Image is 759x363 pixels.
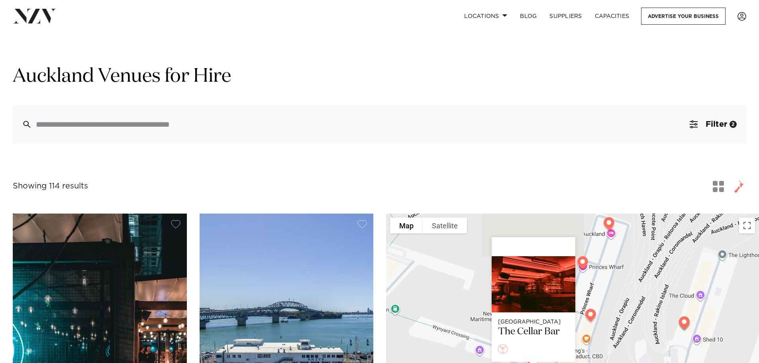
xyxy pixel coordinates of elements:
[13,180,88,192] div: Showing 114 results
[739,218,755,233] button: Toggle fullscreen view
[423,218,467,233] button: Show satellite imagery
[390,218,423,233] button: Show street map
[680,105,746,143] button: Filter2
[730,121,737,128] div: 2
[706,120,727,128] span: Filter
[543,8,588,25] a: SUPPLIERS
[458,8,514,25] a: Locations
[641,8,726,25] a: Advertise your business
[13,9,56,23] img: nzv-logo.png
[492,256,575,344] a: [GEOGRAPHIC_DATA] The Cellar Bar
[498,319,569,326] div: [GEOGRAPHIC_DATA]
[498,326,569,338] div: The Cellar Bar
[13,64,746,89] h1: Auckland Venues for Hire
[514,8,543,25] a: BLOG
[588,8,636,25] a: Capacities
